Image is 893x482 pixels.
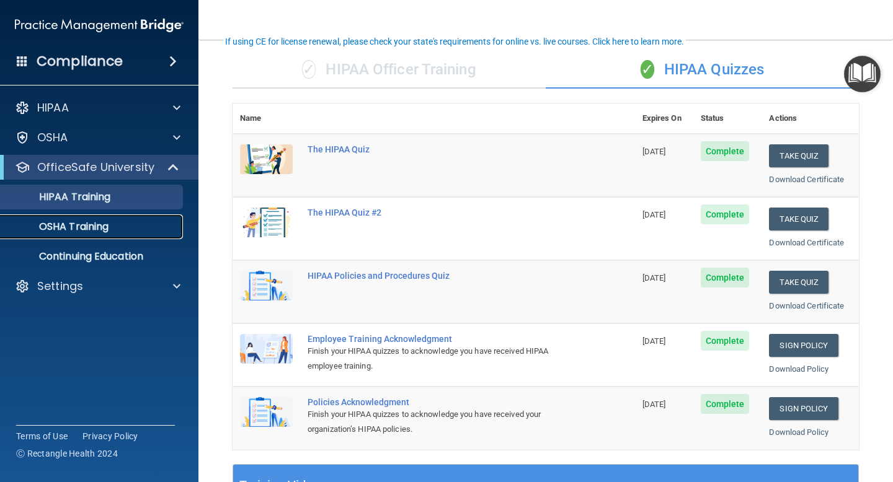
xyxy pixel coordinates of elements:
[16,430,68,442] a: Terms of Use
[15,130,180,145] a: OSHA
[308,144,573,154] div: The HIPAA Quiz
[546,51,859,89] div: HIPAA Quizzes
[15,100,180,115] a: HIPAA
[302,60,316,79] span: ✓
[8,221,109,233] p: OSHA Training
[37,160,154,175] p: OfficeSafe University
[37,100,69,115] p: HIPAA
[642,336,666,346] span: [DATE]
[701,141,750,161] span: Complete
[769,175,844,184] a: Download Certificate
[15,160,180,175] a: OfficeSafe University
[308,344,573,374] div: Finish your HIPAA quizzes to acknowledge you have received HIPAA employee training.
[233,51,546,89] div: HIPAA Officer Training
[308,271,573,281] div: HIPAA Policies and Procedures Quiz
[701,204,750,224] span: Complete
[641,60,654,79] span: ✓
[642,147,666,156] span: [DATE]
[223,35,686,48] button: If using CE for license renewal, please check your state's requirements for online vs. live cours...
[769,144,829,167] button: Take Quiz
[642,210,666,219] span: [DATE]
[225,37,684,46] div: If using CE for license renewal, please check your state's requirements for online vs. live cours...
[37,53,123,70] h4: Compliance
[769,397,838,420] a: Sign Policy
[701,394,750,414] span: Complete
[769,238,844,247] a: Download Certificate
[308,334,573,344] div: Employee Training Acknowledgment
[37,279,83,294] p: Settings
[762,103,859,134] th: Actions
[308,397,573,407] div: Policies Acknowledgment
[642,273,666,283] span: [DATE]
[769,427,829,437] a: Download Policy
[701,268,750,287] span: Complete
[769,334,838,357] a: Sign Policy
[769,208,829,230] button: Take Quiz
[308,407,573,437] div: Finish your HIPAA quizzes to acknowledge you have received your organization’s HIPAA policies.
[15,13,184,38] img: PMB logo
[693,103,762,134] th: Status
[769,271,829,294] button: Take Quiz
[82,430,138,442] a: Privacy Policy
[8,191,110,203] p: HIPAA Training
[308,208,573,217] div: The HIPAA Quiz #2
[37,130,68,145] p: OSHA
[8,250,177,263] p: Continuing Education
[642,400,666,409] span: [DATE]
[635,103,693,134] th: Expires On
[844,56,881,92] button: Open Resource Center
[16,447,118,460] span: Ⓒ Rectangle Health 2024
[769,301,844,310] a: Download Certificate
[769,364,829,374] a: Download Policy
[701,331,750,351] span: Complete
[233,103,300,134] th: Name
[15,279,180,294] a: Settings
